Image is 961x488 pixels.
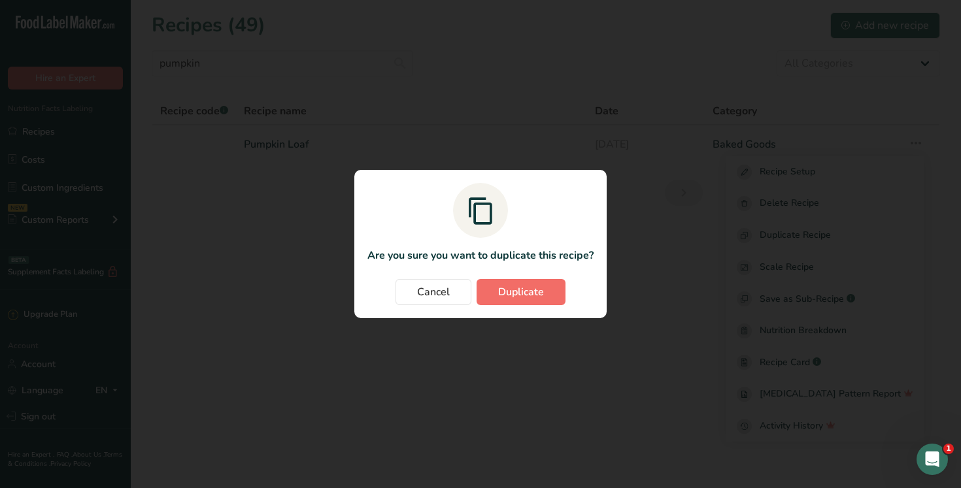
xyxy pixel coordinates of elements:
span: Cancel [417,284,450,300]
iframe: Intercom live chat [917,444,948,475]
button: Cancel [396,279,471,305]
p: Are you sure you want to duplicate this recipe? [367,248,594,263]
span: Duplicate [498,284,544,300]
span: 1 [943,444,954,454]
button: Duplicate [477,279,565,305]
